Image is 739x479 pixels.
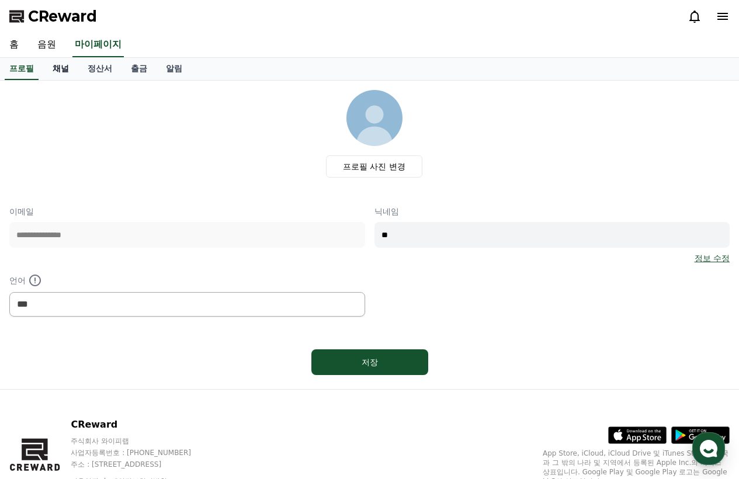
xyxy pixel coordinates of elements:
[9,7,97,26] a: CReward
[181,388,195,397] span: 설정
[374,206,730,217] p: 닉네임
[28,33,65,57] a: 음원
[37,388,44,397] span: 홈
[9,273,365,287] p: 언어
[28,7,97,26] span: CReward
[71,460,213,469] p: 주소 : [STREET_ADDRESS]
[78,58,122,80] a: 정산서
[71,418,213,432] p: CReward
[311,349,428,375] button: 저장
[107,388,121,398] span: 대화
[335,356,405,368] div: 저장
[122,58,157,80] a: 출금
[77,370,151,400] a: 대화
[5,58,39,80] a: 프로필
[151,370,224,400] a: 설정
[71,436,213,446] p: 주식회사 와이피랩
[9,206,365,217] p: 이메일
[72,33,124,57] a: 마이페이지
[4,370,77,400] a: 홈
[71,448,213,457] p: 사업자등록번호 : [PHONE_NUMBER]
[43,58,78,80] a: 채널
[346,90,403,146] img: profile_image
[326,155,422,178] label: 프로필 사진 변경
[157,58,192,80] a: 알림
[695,252,730,264] a: 정보 수정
